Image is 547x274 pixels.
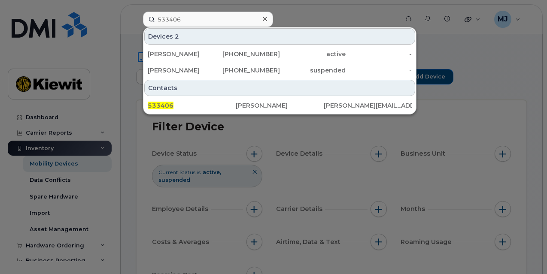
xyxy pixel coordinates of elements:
div: [PHONE_NUMBER] [214,66,280,75]
a: [PERSON_NAME][PHONE_NUMBER]suspended- [144,63,415,78]
span: 2 [175,32,179,41]
div: [PERSON_NAME] [148,66,214,75]
div: [PERSON_NAME] [148,50,214,58]
a: [PERSON_NAME][PHONE_NUMBER]active- [144,46,415,62]
span: 533406 [148,102,173,109]
a: 533406[PERSON_NAME][PERSON_NAME][EMAIL_ADDRESS][PERSON_NAME][PERSON_NAME][DOMAIN_NAME] [144,98,415,113]
div: [PHONE_NUMBER] [214,50,280,58]
div: [PERSON_NAME][EMAIL_ADDRESS][PERSON_NAME][PERSON_NAME][DOMAIN_NAME] [324,101,412,110]
div: - [346,66,412,75]
div: - [346,50,412,58]
div: Contacts [144,80,415,96]
iframe: Messenger Launcher [510,237,541,268]
div: Devices [144,28,415,45]
div: active [280,50,346,58]
div: suspended [280,66,346,75]
div: [PERSON_NAME] [236,101,324,110]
